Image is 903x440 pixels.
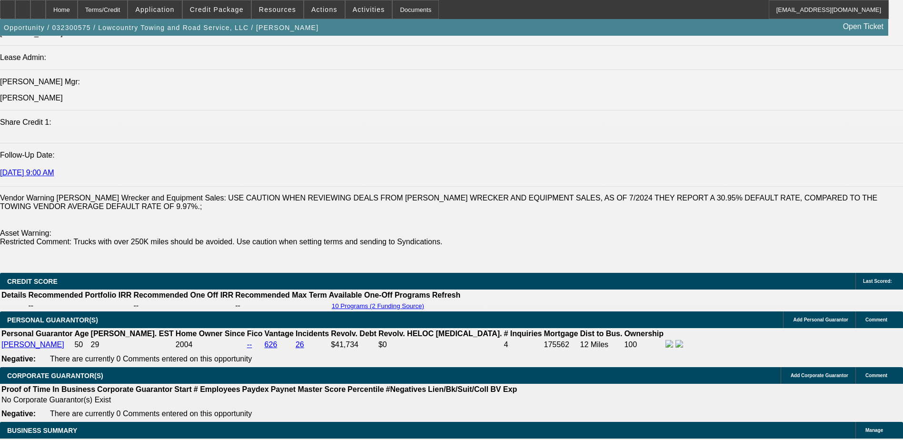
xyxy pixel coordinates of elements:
[7,316,98,324] span: PERSONAL GUARANTOR(S)
[128,0,181,19] button: Application
[296,340,304,349] a: 26
[793,317,848,322] span: Add Personal Guarantor
[353,6,385,13] span: Activities
[328,290,431,300] th: Available One-Off Programs
[252,0,303,19] button: Resources
[1,290,27,300] th: Details
[190,6,244,13] span: Credit Package
[4,24,318,31] span: Opportunity / 032300575 / Lowcountry Towing and Road Service, LLC / [PERSON_NAME]
[331,330,377,338] b: Revolv. Debt
[235,290,327,300] th: Recommended Max Term
[1,410,36,418] b: Negative:
[580,340,623,350] td: 12 Miles
[74,330,89,338] b: Age
[176,340,193,349] span: 2004
[90,340,174,350] td: 29
[865,317,887,322] span: Comment
[235,301,327,310] td: --
[304,0,345,19] button: Actions
[544,340,579,350] td: 175562
[329,302,427,310] button: 10 Programs (2 Funding Source)
[265,340,278,349] a: 626
[7,427,77,434] span: BUSINESS SUMMARY
[504,330,542,338] b: # Inquiries
[1,340,64,349] a: [PERSON_NAME]
[50,355,252,363] span: There are currently 0 Comments entered on this opportunity
[174,385,191,393] b: Start
[247,340,252,349] a: --
[544,330,578,338] b: Mortgage
[50,410,252,418] span: There are currently 0 Comments entered on this opportunity
[194,385,240,393] b: # Employees
[490,385,517,393] b: BV Exp
[386,385,427,393] b: #Negatives
[791,373,848,378] span: Add Corporate Guarantor
[7,278,58,285] span: CREDIT SCORE
[133,290,234,300] th: Recommended One Off IRR
[259,6,296,13] span: Resources
[74,340,89,350] td: 50
[378,330,502,338] b: Revolv. HELOC [MEDICAL_DATA].
[432,290,461,300] th: Refresh
[97,385,172,393] b: Corporate Guarantor
[28,301,132,310] td: --
[330,340,377,350] td: $41,734
[176,330,245,338] b: Home Owner Since
[347,385,384,393] b: Percentile
[1,355,36,363] b: Negative:
[580,330,623,338] b: Dist to Bus.
[1,330,72,338] b: Personal Guarantor
[183,0,251,19] button: Credit Package
[865,373,887,378] span: Comment
[7,372,103,380] span: CORPORATE GUARANTOR(S)
[428,385,488,393] b: Lien/Bk/Suit/Coll
[346,0,392,19] button: Activities
[135,6,174,13] span: Application
[242,385,269,393] b: Paydex
[665,340,673,348] img: facebook-icon.png
[675,340,683,348] img: linkedin-icon.png
[503,340,542,350] td: 4
[1,395,521,405] td: No Corporate Guarantor(s) Exist
[296,330,329,338] b: Incidents
[378,340,503,350] td: $0
[624,330,664,338] b: Ownership
[311,6,337,13] span: Actions
[863,279,892,284] span: Last Scored:
[265,330,294,338] b: Vantage
[865,428,883,433] span: Manage
[839,19,887,35] a: Open Ticket
[28,290,132,300] th: Recommended Portfolio IRR
[247,330,263,338] b: Fico
[133,301,234,310] td: --
[1,385,96,394] th: Proof of Time In Business
[624,340,664,350] td: 100
[91,330,174,338] b: [PERSON_NAME]. EST
[271,385,346,393] b: Paynet Master Score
